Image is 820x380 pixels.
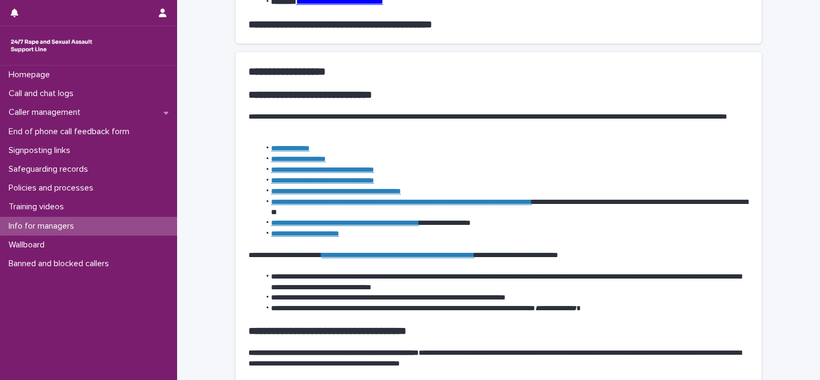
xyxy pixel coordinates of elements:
[4,70,58,80] p: Homepage
[9,35,94,56] img: rhQMoQhaT3yELyF149Cw
[4,259,118,269] p: Banned and blocked callers
[4,164,97,174] p: Safeguarding records
[4,221,83,231] p: Info for managers
[4,145,79,156] p: Signposting links
[4,89,82,99] p: Call and chat logs
[4,240,53,250] p: Wallboard
[4,127,138,137] p: End of phone call feedback form
[4,183,102,193] p: Policies and processes
[4,202,72,212] p: Training videos
[4,107,89,118] p: Caller management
